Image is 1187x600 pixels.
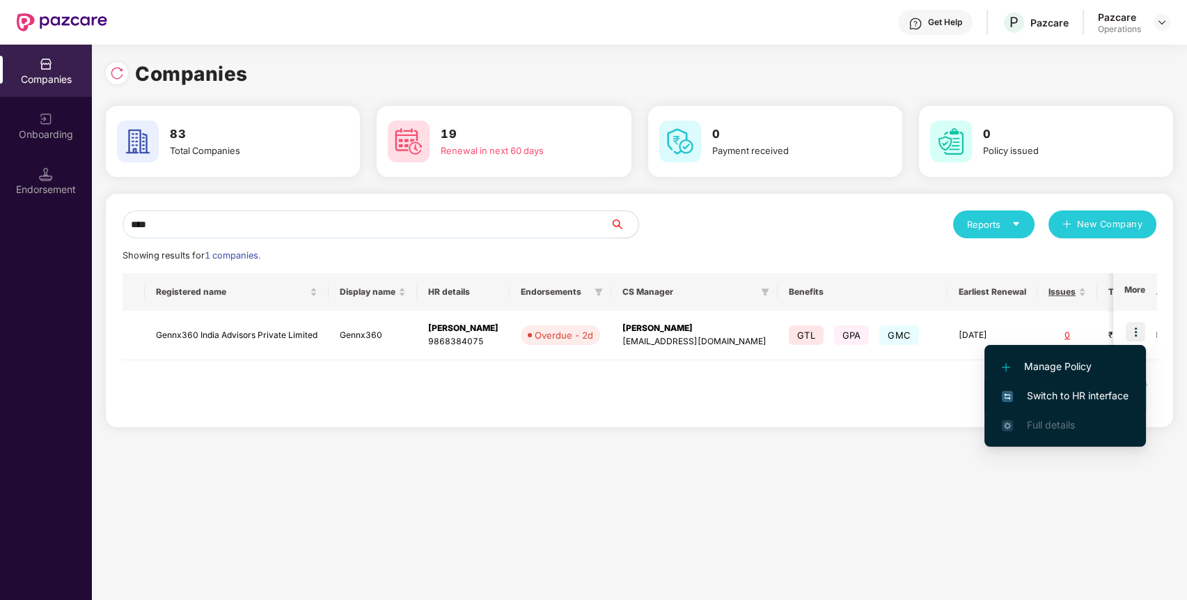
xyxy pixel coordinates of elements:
[1077,217,1143,231] span: New Company
[340,286,395,298] span: Display name
[712,125,863,144] h3: 0
[789,325,824,345] span: GTL
[170,144,321,157] div: Total Companies
[1108,329,1178,342] div: ₹6,82,576.9
[610,219,638,230] span: search
[983,125,1134,144] h3: 0
[1027,419,1075,431] span: Full details
[110,66,124,80] img: svg+xml;base64,PHN2ZyBpZD0iUmVsb2FkLTMyeDMyIiB4bWxucz0iaHR0cDovL3d3dy53My5vcmcvMjAwMC9zdmciIHdpZH...
[1030,16,1069,29] div: Pazcare
[1002,420,1013,431] img: svg+xml;base64,PHN2ZyB4bWxucz0iaHR0cDovL3d3dy53My5vcmcvMjAwMC9zdmciIHdpZHRoPSIxNi4zNjMiIGhlaWdodD...
[17,13,107,31] img: New Pazcare Logo
[778,273,948,311] th: Benefits
[388,121,430,162] img: svg+xml;base64,PHN2ZyB4bWxucz0iaHR0cDovL3d3dy53My5vcmcvMjAwMC9zdmciIHdpZHRoPSI2MCIgaGVpZ2h0PSI2MC...
[1002,388,1129,403] span: Switch to HR interface
[535,328,593,342] div: Overdue - 2d
[1113,273,1156,311] th: More
[417,273,510,311] th: HR details
[622,322,767,335] div: [PERSON_NAME]
[1156,17,1168,28] img: svg+xml;base64,PHN2ZyBpZD0iRHJvcGRvd24tMzJ4MzIiIHhtbG5zPSJodHRwOi8vd3d3LnczLm9yZy8yMDAwL3N2ZyIgd2...
[1108,286,1168,298] span: Total Premium
[659,121,701,162] img: svg+xml;base64,PHN2ZyB4bWxucz0iaHR0cDovL3d3dy53My5vcmcvMjAwMC9zdmciIHdpZHRoPSI2MCIgaGVpZ2h0PSI2MC...
[1002,359,1129,374] span: Manage Policy
[622,286,755,298] span: CS Manager
[834,325,870,345] span: GPA
[205,250,260,261] span: 1 companies.
[1126,322,1145,341] img: icon
[39,57,53,71] img: svg+xml;base64,PHN2ZyBpZD0iQ29tcGFuaWVzIiB4bWxucz0iaHR0cDovL3d3dy53My5vcmcvMjAwMC9zdmciIHdpZHRoPS...
[39,112,53,126] img: svg+xml;base64,PHN2ZyB3aWR0aD0iMjAiIGhlaWdodD0iMjAiIHZpZXdCb3g9IjAgMCAyMCAyMCIgZmlsbD0ibm9uZSIgeG...
[1048,286,1076,298] span: Issues
[329,311,417,360] td: Gennx360
[928,17,962,28] div: Get Help
[1002,391,1013,402] img: svg+xml;base64,PHN2ZyB4bWxucz0iaHR0cDovL3d3dy53My5vcmcvMjAwMC9zdmciIHdpZHRoPSIxNiIgaGVpZ2h0PSIxNi...
[156,286,307,298] span: Registered name
[145,273,329,311] th: Registered name
[983,144,1134,157] div: Policy issued
[930,121,972,162] img: svg+xml;base64,PHN2ZyB4bWxucz0iaHR0cDovL3d3dy53My5vcmcvMjAwMC9zdmciIHdpZHRoPSI2MCIgaGVpZ2h0PSI2MC...
[441,144,592,157] div: Renewal in next 60 days
[592,284,606,300] span: filter
[967,217,1021,231] div: Reports
[1009,14,1019,31] span: P
[909,17,922,31] img: svg+xml;base64,PHN2ZyBpZD0iSGVscC0zMngzMiIgeG1sbnM9Imh0dHA6Ly93d3cudzMub3JnLzIwMDAvc3ZnIiB3aWR0aD...
[1062,220,1071,231] span: plus
[441,125,592,144] h3: 19
[1002,363,1010,371] img: svg+xml;base64,PHN2ZyB4bWxucz0iaHR0cDovL3d3dy53My5vcmcvMjAwMC9zdmciIHdpZHRoPSIxMi4yMDEiIGhlaWdodD...
[610,210,639,238] button: search
[1037,273,1097,311] th: Issues
[622,335,767,348] div: [EMAIL_ADDRESS][DOMAIN_NAME]
[761,288,769,296] span: filter
[39,167,53,181] img: svg+xml;base64,PHN2ZyB3aWR0aD0iMTQuNSIgaGVpZ2h0PSIxNC41IiB2aWV3Qm94PSIwIDAgMTYgMTYiIGZpbGw9Im5vbm...
[135,59,248,89] h1: Companies
[948,273,1037,311] th: Earliest Renewal
[145,311,329,360] td: Gennx360 India Advisors Private Limited
[712,144,863,157] div: Payment received
[428,322,498,335] div: [PERSON_NAME]
[123,250,260,261] span: Showing results for
[170,125,321,144] h3: 83
[521,286,589,298] span: Endorsements
[1098,24,1141,35] div: Operations
[1012,220,1021,229] span: caret-down
[428,335,498,348] div: 9868384075
[1048,329,1086,342] div: 0
[948,311,1037,360] td: [DATE]
[329,273,417,311] th: Display name
[1098,10,1141,24] div: Pazcare
[758,284,772,300] span: filter
[1048,210,1156,238] button: plusNew Company
[595,288,603,296] span: filter
[117,121,159,162] img: svg+xml;base64,PHN2ZyB4bWxucz0iaHR0cDovL3d3dy53My5vcmcvMjAwMC9zdmciIHdpZHRoPSI2MCIgaGVpZ2h0PSI2MC...
[879,325,919,345] span: GMC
